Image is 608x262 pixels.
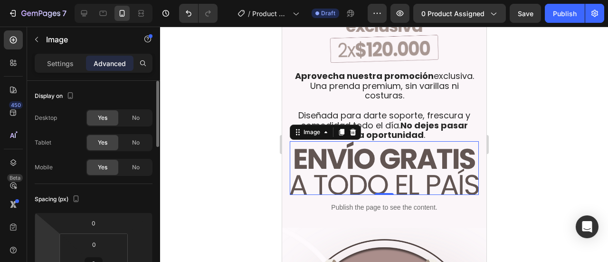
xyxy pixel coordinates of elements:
p: 7 [62,8,66,19]
div: Image [19,101,40,110]
p: Settings [47,58,74,68]
div: Publish [553,9,577,19]
button: 0 product assigned [413,4,506,23]
div: Tablet [35,138,51,147]
span: No [132,163,140,172]
strong: No dejes pasar esta oportunidad [62,93,186,115]
input: 0 [84,216,103,230]
div: Beta [7,174,23,182]
div: Mobile [35,163,53,172]
p: ⁠⁠⁠⁠⁠⁠⁠ exclusiva. Una prenda premium, sin varillas ni costuras. Diseñada para darte soporte, fre... [9,45,196,114]
div: Display on [35,90,76,103]
img: image_demo.jpg [8,115,197,168]
button: 7 [4,4,71,23]
span: Draft [321,9,335,18]
span: Save [518,10,533,18]
span: No [132,114,140,122]
p: Publish the page to see the content. [24,176,180,186]
div: Undo/Redo [179,4,218,23]
strong: Aprovecha nuestra promoción [13,43,152,55]
p: Image [46,34,127,45]
iframe: Design area [282,27,486,262]
span: 0 product assigned [421,9,484,19]
span: Yes [98,138,107,147]
div: Desktop [35,114,57,122]
input: 0px [85,237,104,252]
h2: Rich Text Editor. Editing area: main [8,44,197,115]
div: 450 [9,101,23,109]
p: Advanced [94,58,126,68]
span: / [248,9,250,19]
div: Open Intercom Messenger [576,215,598,238]
span: Yes [98,114,107,122]
div: Spacing (px) [35,193,82,206]
button: Save [510,4,541,23]
span: Product Page - [DATE] 00:37:36 [252,9,289,19]
button: Publish [545,4,585,23]
span: Yes [98,163,107,172]
span: No [132,138,140,147]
